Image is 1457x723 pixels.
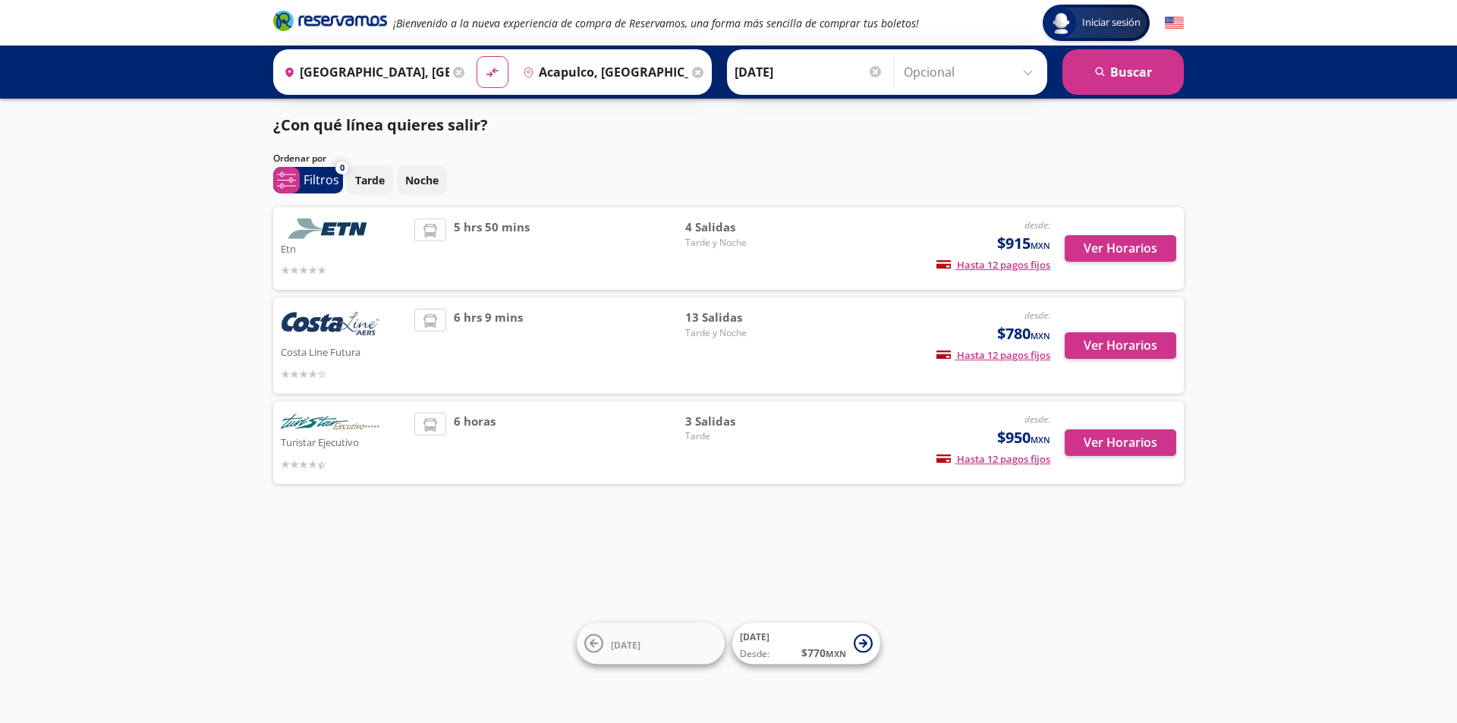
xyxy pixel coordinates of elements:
[1031,434,1050,445] small: MXN
[1024,309,1050,322] em: desde:
[273,114,488,137] p: ¿Con qué línea quieres salir?
[801,645,846,661] span: $ 770
[732,623,880,665] button: [DATE]Desde:$770MXN
[1024,413,1050,426] em: desde:
[393,16,919,30] em: ¡Bienvenido a la nueva experiencia de compra de Reservamos, una forma más sencilla de comprar tus...
[281,239,407,257] p: Etn
[281,309,379,342] img: Costa Line Futura
[1065,429,1176,456] button: Ver Horarios
[611,638,640,651] span: [DATE]
[397,165,447,195] button: Noche
[273,167,343,193] button: 0Filtros
[304,171,339,189] p: Filtros
[826,648,846,659] small: MXN
[1024,218,1050,231] em: desde:
[997,232,1050,255] span: $915
[273,9,387,32] i: Brand Logo
[1165,14,1184,33] button: English
[1076,15,1147,30] span: Iniciar sesión
[936,452,1050,466] span: Hasta 12 pagos fijos
[685,218,791,236] span: 4 Salidas
[340,162,345,174] span: 0
[281,218,379,239] img: Etn
[740,630,769,643] span: [DATE]
[685,309,791,326] span: 13 Salidas
[685,236,791,250] span: Tarde y Noche
[278,53,449,91] input: Buscar Origen
[1031,330,1050,341] small: MXN
[997,426,1050,449] span: $950
[1031,240,1050,251] small: MXN
[1062,49,1184,95] button: Buscar
[281,342,407,360] p: Costa Line Futura
[454,218,530,278] span: 5 hrs 50 mins
[281,432,407,451] p: Turistar Ejecutivo
[454,413,496,473] span: 6 horas
[281,413,379,433] img: Turistar Ejecutivo
[1065,235,1176,262] button: Ver Horarios
[273,152,326,165] p: Ordenar por
[936,258,1050,272] span: Hasta 12 pagos fijos
[347,165,393,195] button: Tarde
[936,348,1050,362] span: Hasta 12 pagos fijos
[454,309,523,382] span: 6 hrs 9 mins
[685,413,791,430] span: 3 Salidas
[740,647,769,661] span: Desde:
[997,322,1050,345] span: $780
[735,53,883,91] input: Elegir Fecha
[577,623,725,665] button: [DATE]
[1065,332,1176,359] button: Ver Horarios
[405,172,439,188] p: Noche
[685,429,791,443] span: Tarde
[355,172,385,188] p: Tarde
[517,53,688,91] input: Buscar Destino
[685,326,791,340] span: Tarde y Noche
[904,53,1040,91] input: Opcional
[273,9,387,36] a: Brand Logo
